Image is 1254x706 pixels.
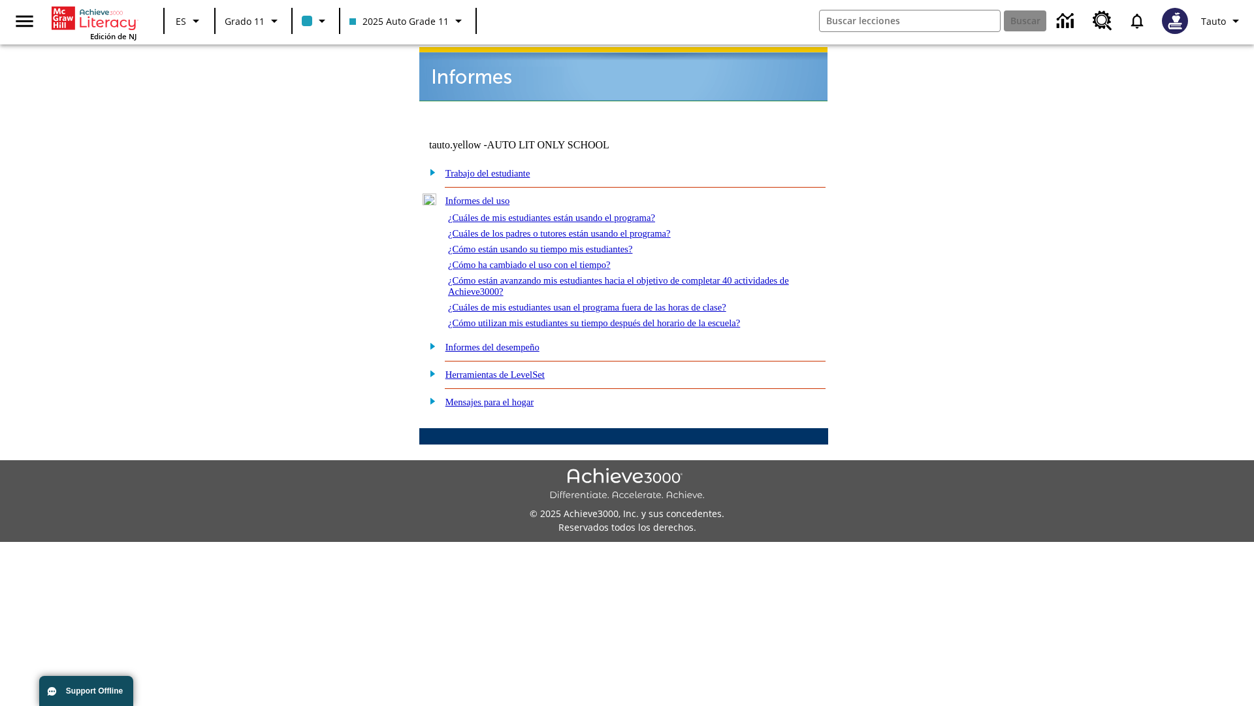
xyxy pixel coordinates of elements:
[90,31,137,41] span: Edición de NJ
[52,4,137,41] div: Portada
[820,10,1000,31] input: Buscar campo
[176,14,186,28] span: ES
[448,302,726,312] a: ¿Cuáles de mis estudiantes usan el programa fuera de las horas de clase?
[419,47,828,101] img: header
[1196,9,1249,33] button: Perfil/Configuración
[225,14,265,28] span: Grado 11
[1120,4,1154,38] a: Notificaciones
[448,228,671,239] a: ¿Cuáles de los padres o tutores están usando el programa?
[448,318,740,328] a: ¿Cómo utilizan mis estudiantes su tiempo después del horario de la escuela?
[448,260,611,270] a: ¿Cómo ha cambiado el uso con el tiempo?
[423,395,436,407] img: plus.gif
[1154,4,1196,38] button: Escoja un nuevo avatar
[549,468,705,501] img: Achieve3000 Differentiate Accelerate Achieve
[423,340,436,352] img: plus.gif
[39,676,133,706] button: Support Offline
[423,193,436,205] img: minus.gif
[423,166,436,178] img: plus.gif
[349,14,449,28] span: 2025 Auto Grade 11
[1049,3,1085,39] a: Centro de información
[487,139,609,150] nobr: AUTO LIT ONLY SCHOOL
[169,9,210,33] button: Lenguaje: ES, Selecciona un idioma
[344,9,472,33] button: Clase: 2025 Auto Grade 11, Selecciona una clase
[66,686,123,696] span: Support Offline
[429,139,669,151] td: tauto.yellow -
[423,367,436,379] img: plus.gif
[445,168,530,178] a: Trabajo del estudiante
[445,397,534,407] a: Mensajes para el hogar
[448,244,633,254] a: ¿Cómo están usando su tiempo mis estudiantes?
[445,342,539,352] a: Informes del desempeño
[1162,8,1188,34] img: Avatar
[445,369,545,380] a: Herramientas de LevelSet
[448,212,655,223] a: ¿Cuáles de mis estudiantes están usando el programa?
[1201,14,1226,28] span: Tauto
[5,2,44,41] button: Abrir el menú lateral
[297,9,335,33] button: El color de la clase es azul claro. Cambiar el color de la clase.
[445,195,510,206] a: Informes del uso
[219,9,287,33] button: Grado: Grado 11, Elige un grado
[448,275,789,297] a: ¿Cómo están avanzando mis estudiantes hacia el objetivo de completar 40 actividades de Achieve3000?
[1085,3,1120,39] a: Centro de recursos, Se abrirá en una pestaña nueva.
